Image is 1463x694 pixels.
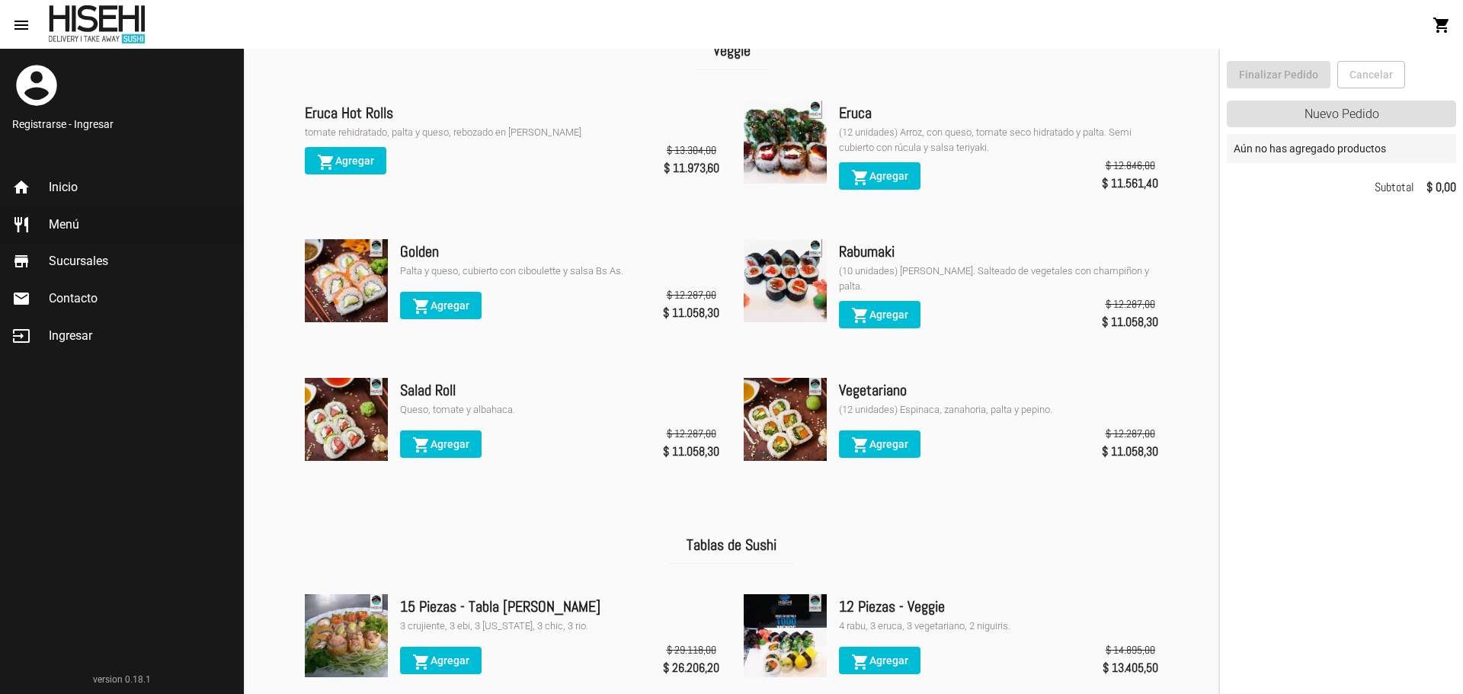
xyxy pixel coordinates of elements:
[400,378,719,402] div: Salad Roll
[744,378,827,461] img: 37e74103-36b0-4396-897b-294941ca5d0b.jpg
[49,217,79,232] span: Menú
[851,436,869,454] mat-icon: shopping_cart
[1102,173,1158,194] span: $ 11.561,40
[839,301,920,328] button: Agregar
[49,254,108,269] span: Sucursales
[49,291,98,306] span: Contacto
[1227,61,1330,88] button: Finalizar Pedido
[839,619,1158,634] div: 4 rabu, 3 eruca, 3 vegetariano, 2 niguiris.
[744,239,827,322] img: e78ea5f7-4183-497e-8f09-2b5b592a7686.jpg
[1106,642,1155,657] span: $ 14.895,00
[12,61,61,110] mat-icon: account_circle
[839,647,920,674] button: Agregar
[1433,16,1451,34] mat-icon: shopping_cart
[400,292,482,319] button: Agregar
[400,402,719,417] div: Queso, tomate y albahaca.
[12,327,30,345] mat-icon: input
[1106,426,1155,441] span: $ 12.287,00
[851,653,869,671] mat-icon: shopping_cart
[663,302,719,324] span: $ 11.058,30
[851,438,908,450] span: Agregar
[839,125,1158,155] div: (12 unidades) Arroz, con queso, tomate seco hidratado y palta. Semi cubierto con rúcula y salsa t...
[412,438,469,450] span: Agregar
[839,378,1158,402] div: Vegetariano
[305,378,388,461] img: 6b10a22f-1de3-486f-a25b-25af4714e6d1.jpg
[317,155,374,167] span: Agregar
[839,430,920,458] button: Agregar
[695,32,769,71] h2: Veggie
[49,328,92,344] span: Ingresar
[1106,296,1155,312] span: $ 12.287,00
[839,239,1158,264] div: Rabumaki
[12,117,231,132] a: Registrarse - Ingresar
[400,430,482,458] button: Agregar
[851,654,908,667] span: Agregar
[1227,101,1456,127] div: Nuevo Pedido
[412,653,431,671] mat-icon: shopping_cart
[668,526,795,564] h2: Tablas de Sushi
[305,594,388,677] img: 33fda14d-fbbd-4a4e-9c3b-875ae0c8d1cc.jpg
[851,170,908,182] span: Agregar
[12,252,30,270] mat-icon: store
[744,594,827,677] img: a126767f-ec82-4705-9773-d2719b631411.jpg
[49,180,78,195] span: Inicio
[1426,177,1456,198] strong: $ 0,00
[12,289,30,308] mat-icon: email
[412,297,431,315] mat-icon: shopping_cart
[839,162,920,190] button: Agregar
[839,594,1158,619] div: 12 Piezas - Veggie
[1103,657,1158,679] span: $ 13.405,50
[744,101,827,184] img: 3038c636-eff1-4b82-9720-4d92c2d4c00f.jpg
[400,264,719,279] div: Palta y queso, cubierto con ciboulette y salsa Bs As.
[305,101,719,125] div: Eruca Hot Rolls
[412,654,469,667] span: Agregar
[12,216,30,234] mat-icon: restaurant
[305,125,719,140] div: tomate rehidratado, palta y queso, rebozado en [PERSON_NAME]
[400,619,719,634] div: 3 crujiente, 3 ebi, 3 [US_STATE], 3 chic, 3 rio.
[1227,134,1456,163] div: Aún no has agregado productos
[1106,158,1155,173] span: $ 12.846,00
[1102,441,1158,462] span: $ 11.058,30
[412,436,431,454] mat-icon: shopping_cart
[851,309,908,321] span: Agregar
[1375,177,1414,198] span: Subtotal
[12,672,231,687] div: version 0.18.1
[12,178,30,197] mat-icon: home
[664,158,719,179] span: $ 11.973,60
[663,657,719,679] span: $ 26.206,20
[839,402,1158,417] div: (12 unidades) Espinaca, zanahoria, palta y pepino.
[667,642,716,657] span: $ 29.118,00
[839,101,1158,125] div: Eruca
[305,239,388,322] img: 9646c25c-f137-4aa6-9883-729fae6b463e.jpg
[667,142,716,158] span: $ 13.304,00
[305,147,386,174] button: Agregar
[400,647,482,674] button: Agregar
[412,299,469,312] span: Agregar
[851,306,869,325] mat-icon: shopping_cart
[12,16,30,34] mat-icon: menu
[400,594,719,619] div: 15 Piezas - Tabla [PERSON_NAME]
[851,168,869,187] mat-icon: shopping_cart
[667,426,716,441] span: $ 12.287,00
[663,441,719,462] span: $ 11.058,30
[317,153,335,171] mat-icon: shopping_cart
[400,239,719,264] div: Golden
[839,264,1158,294] div: (10 unidades) [PERSON_NAME]. Salteado de vegetales con champiñon y palta.
[667,287,716,302] span: $ 12.287,00
[1102,312,1158,333] span: $ 11.058,30
[1337,61,1405,88] button: Cancelar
